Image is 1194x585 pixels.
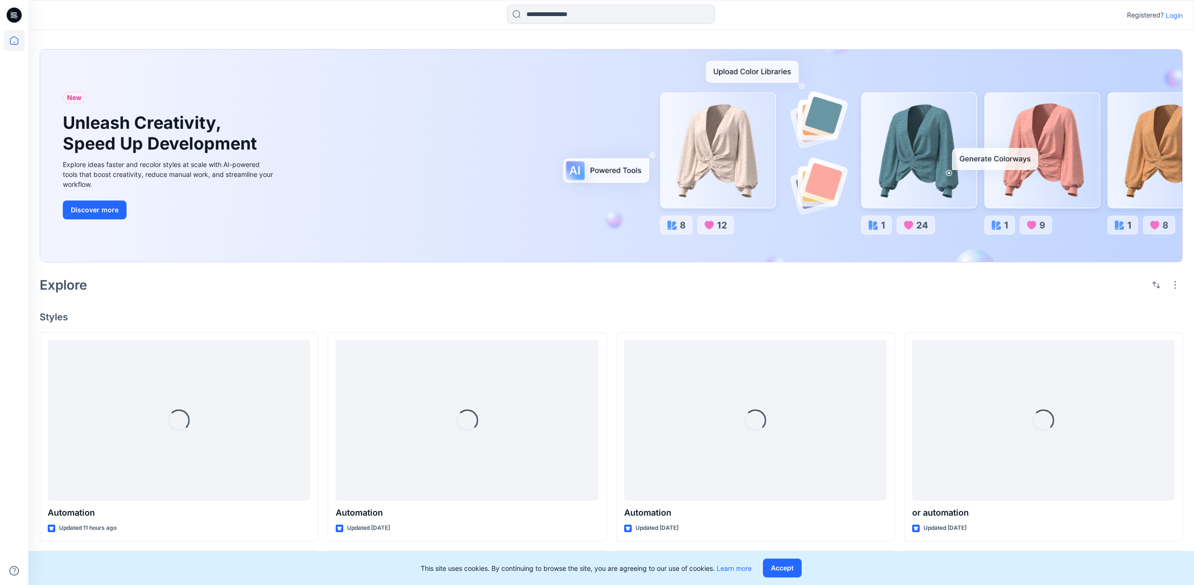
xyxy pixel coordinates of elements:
p: Updated 11 hours ago [59,523,117,533]
p: Login [1166,10,1183,20]
h1: Unleash Creativity, Speed Up Development [63,113,261,153]
p: Automation [48,506,310,519]
p: Updated [DATE] [923,523,966,533]
button: Accept [763,559,802,577]
a: Discover more [63,201,275,219]
a: Learn more [717,564,752,572]
p: Automation [624,506,887,519]
span: New [67,92,82,103]
p: This site uses cookies. By continuing to browse the site, you are agreeing to our use of cookies. [421,563,752,573]
div: Explore ideas faster and recolor styles at scale with AI-powered tools that boost creativity, red... [63,159,275,189]
p: Registered? [1127,9,1164,21]
p: Updated [DATE] [347,523,390,533]
p: or automation [912,506,1175,519]
button: Discover more [63,201,127,219]
h4: Styles [40,311,1183,323]
p: Updated [DATE] [635,523,678,533]
p: Automation [336,506,598,519]
h2: Explore [40,277,87,292]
